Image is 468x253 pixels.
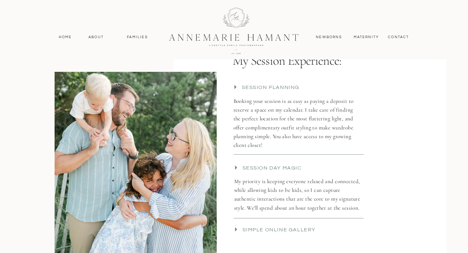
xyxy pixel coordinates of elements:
[243,226,367,237] h3: Simple Online Gallery
[234,177,362,214] p: My priority is keeping everyone relaxed and connected, while allowing kids to be kids, so I can c...
[314,34,345,40] a: Newborns
[87,34,106,40] a: About
[123,34,152,40] a: Families
[354,34,379,40] a: MAternity
[242,84,357,95] h3: Session planning
[385,34,413,40] a: contact
[234,97,360,150] p: Booking your session is as easy as paying a deposit to reserve a space on my calendar. I take car...
[243,164,358,175] h3: Session day magic
[56,34,75,40] a: Home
